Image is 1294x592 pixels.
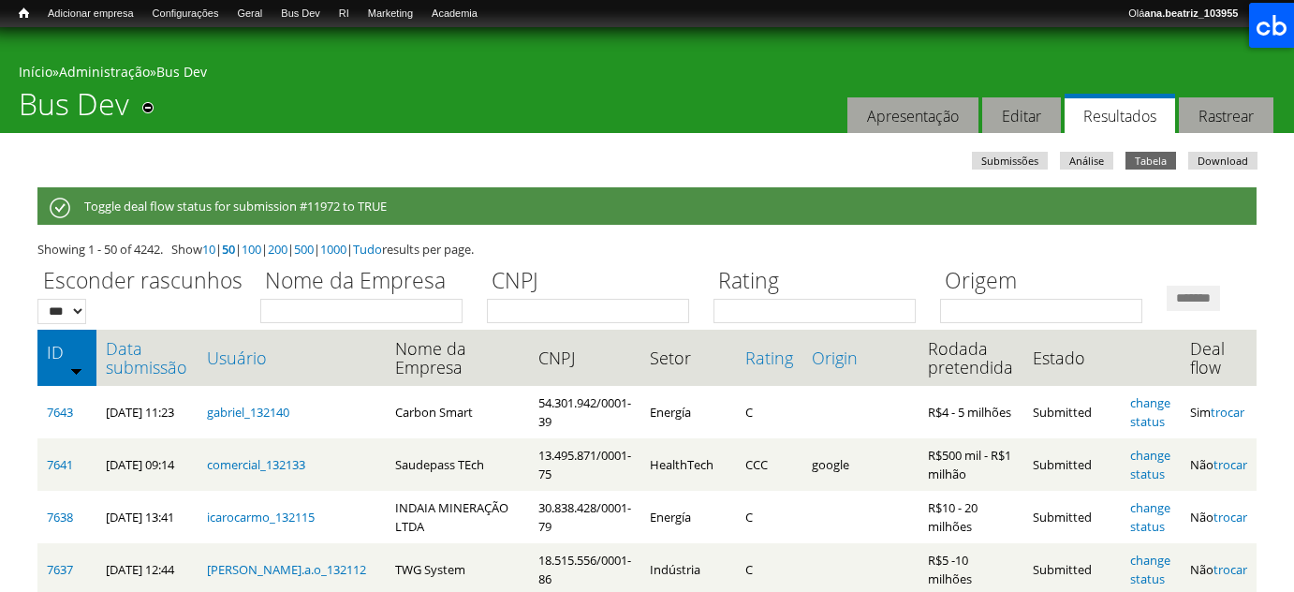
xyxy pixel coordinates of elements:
a: Início [19,63,52,81]
a: Rating [745,348,793,367]
strong: ana.beatriz_103955 [1144,7,1238,19]
a: 1000 [320,241,346,258]
a: Adicionar empresa [38,5,143,23]
td: Carbon Smart [386,386,528,438]
a: 500 [294,241,314,258]
a: Análise [1060,152,1113,170]
a: Usuário [207,348,376,367]
td: Não [1181,491,1257,543]
a: Geral [228,5,272,23]
td: CCC [736,438,802,491]
a: Oláana.beatriz_103955 [1119,5,1247,23]
td: Submitted [1023,386,1121,438]
td: Saudepass TEch [386,438,528,491]
a: gabriel_132140 [207,404,289,421]
a: change status [1130,394,1170,430]
a: 100 [242,241,261,258]
td: Energía [640,491,737,543]
a: 7643 [47,404,73,421]
td: INDAIA MINERAÇÃO LTDA [386,491,528,543]
td: R$10 - 20 milhões [919,491,1023,543]
a: comercial_132133 [207,456,305,473]
a: 50 [222,241,235,258]
td: Energía [640,386,737,438]
td: Não [1181,438,1257,491]
a: Sair [1247,5,1285,23]
a: 7637 [47,561,73,578]
a: Tabela [1125,152,1176,170]
td: 30.838.428/0001-79 [529,491,640,543]
label: CNPJ [487,265,701,299]
a: Submissões [972,152,1048,170]
td: 54.301.942/0001-39 [529,386,640,438]
a: change status [1130,499,1170,535]
div: Showing 1 - 50 of 4242. Show | | | | | | results per page. [37,240,1257,259]
a: change status [1130,552,1170,587]
a: RI [330,5,359,23]
td: Submitted [1023,491,1121,543]
label: Nome da Empresa [260,265,475,299]
a: Data submissão [106,339,188,377]
td: HealthTech [640,438,737,491]
h1: Bus Dev [19,86,129,133]
a: Início [9,5,38,22]
td: [DATE] 09:14 [96,438,198,491]
a: Tudo [353,241,382,258]
a: 7641 [47,456,73,473]
td: C [736,386,802,438]
a: trocar [1211,404,1244,421]
td: [DATE] 13:41 [96,491,198,543]
a: Apresentação [847,97,978,134]
th: Deal flow [1181,330,1257,386]
th: CNPJ [529,330,640,386]
a: Administração [59,63,150,81]
td: [DATE] 11:23 [96,386,198,438]
a: Rastrear [1179,97,1273,134]
a: change status [1130,447,1170,482]
td: R$500 mil - R$1 milhão [919,438,1023,491]
th: Nome da Empresa [386,330,528,386]
label: Rating [713,265,928,299]
td: C [736,491,802,543]
td: google [802,438,919,491]
a: 7638 [47,509,73,525]
a: ID [47,343,87,362]
label: Origem [940,265,1154,299]
label: Esconder rascunhos [37,265,248,299]
a: trocar [1213,456,1247,473]
th: Setor [640,330,737,386]
a: 10 [202,241,215,258]
div: Toggle deal flow status for submission #11972 to TRUE [37,187,1257,225]
div: » » [19,63,1275,86]
a: Origin [812,348,909,367]
a: Academia [422,5,487,23]
a: Marketing [359,5,422,23]
th: Rodada pretendida [919,330,1023,386]
a: [PERSON_NAME].a.o_132112 [207,561,366,578]
a: Editar [982,97,1061,134]
span: Início [19,7,29,20]
a: icarocarmo_132115 [207,509,315,525]
a: Bus Dev [272,5,330,23]
a: Bus Dev [156,63,207,81]
a: Download [1188,152,1257,170]
a: Resultados [1065,94,1175,134]
a: 200 [268,241,287,258]
th: Estado [1023,330,1121,386]
a: trocar [1213,561,1247,578]
td: Sim [1181,386,1257,438]
a: trocar [1213,509,1247,525]
td: R$4 - 5 milhões [919,386,1023,438]
a: Configurações [143,5,228,23]
td: Submitted [1023,438,1121,491]
td: 13.495.871/0001-75 [529,438,640,491]
img: ordem crescente [70,364,82,377]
